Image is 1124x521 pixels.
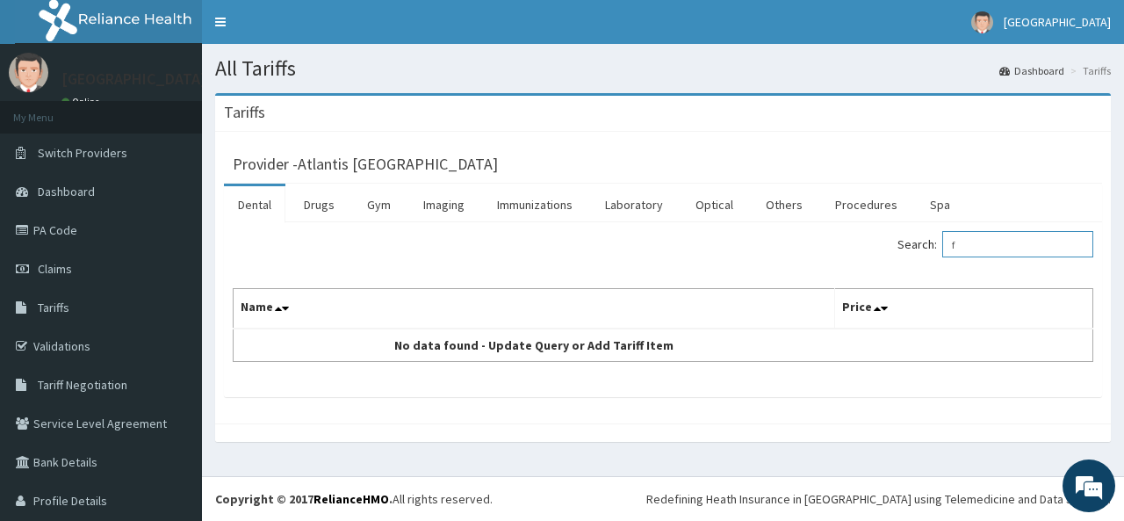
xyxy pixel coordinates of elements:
[234,329,835,362] td: No data found - Update Query or Add Tariff Item
[821,186,911,223] a: Procedures
[971,11,993,33] img: User Image
[916,186,964,223] a: Spa
[233,156,498,172] h3: Provider - Atlantis [GEOGRAPHIC_DATA]
[202,476,1124,521] footer: All rights reserved.
[409,186,479,223] a: Imaging
[313,491,389,507] a: RelianceHMO
[752,186,817,223] a: Others
[38,145,127,161] span: Switch Providers
[9,53,48,92] img: User Image
[234,289,835,329] th: Name
[288,9,330,51] div: Minimize live chat window
[9,340,335,402] textarea: Type your message and hit 'Enter'
[290,186,349,223] a: Drugs
[591,186,677,223] a: Laboratory
[215,491,393,507] strong: Copyright © 2017 .
[61,96,104,108] a: Online
[38,261,72,277] span: Claims
[61,71,206,87] p: [GEOGRAPHIC_DATA]
[1004,14,1111,30] span: [GEOGRAPHIC_DATA]
[942,231,1093,257] input: Search:
[102,151,242,329] span: We're online!
[999,63,1064,78] a: Dashboard
[835,289,1093,329] th: Price
[483,186,587,223] a: Immunizations
[1066,63,1111,78] li: Tariffs
[38,184,95,199] span: Dashboard
[224,186,285,223] a: Dental
[681,186,747,223] a: Optical
[38,377,127,393] span: Tariff Negotiation
[32,88,71,132] img: d_794563401_company_1708531726252_794563401
[38,300,69,315] span: Tariffs
[897,231,1093,257] label: Search:
[91,98,295,121] div: Chat with us now
[353,186,405,223] a: Gym
[646,490,1111,508] div: Redefining Heath Insurance in [GEOGRAPHIC_DATA] using Telemedicine and Data Science!
[224,105,265,120] h3: Tariffs
[215,57,1111,80] h1: All Tariffs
